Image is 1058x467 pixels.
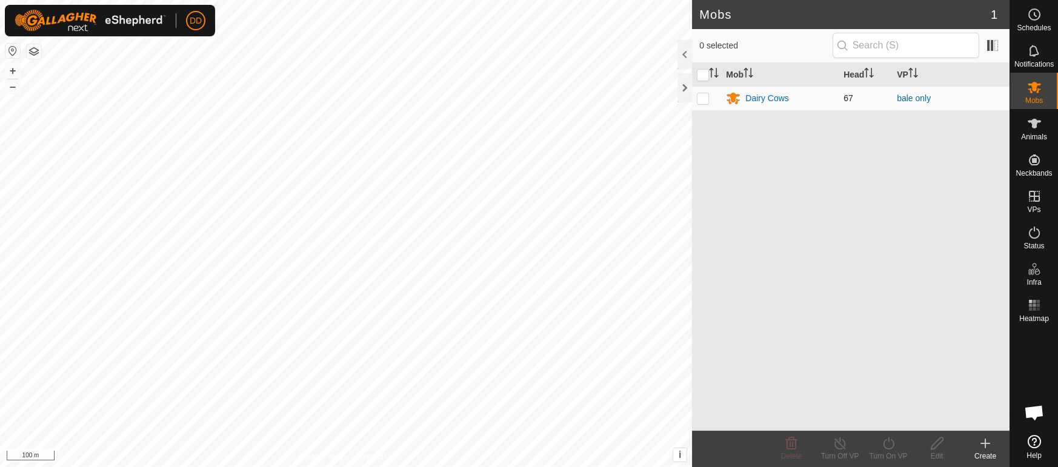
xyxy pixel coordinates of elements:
span: Help [1026,452,1042,459]
span: i [679,449,681,460]
span: Schedules [1017,24,1051,31]
div: Edit [913,451,961,462]
p-sorticon: Activate to sort [744,70,753,79]
span: VPs [1027,206,1040,213]
p-sorticon: Activate to sort [864,70,874,79]
a: Contact Us [358,451,394,462]
th: Head [839,63,892,87]
span: 1 [991,5,997,24]
th: Mob [721,63,839,87]
div: Dairy Cows [745,92,789,105]
span: Status [1023,242,1044,250]
button: i [673,448,687,462]
span: 0 selected [699,39,832,52]
a: bale only [897,93,931,103]
span: Infra [1026,279,1041,286]
div: Open chat [1016,394,1053,431]
div: Create [961,451,1010,462]
span: Animals [1021,133,1047,141]
span: Delete [781,452,802,460]
button: + [5,64,20,78]
button: Map Layers [27,44,41,59]
button: Reset Map [5,44,20,58]
span: Neckbands [1016,170,1052,177]
p-sorticon: Activate to sort [908,70,918,79]
a: Privacy Policy [298,451,344,462]
div: Turn On VP [864,451,913,462]
span: Notifications [1014,61,1054,68]
button: – [5,79,20,94]
img: Gallagher Logo [15,10,166,31]
span: DD [190,15,202,27]
span: 67 [843,93,853,103]
div: Turn Off VP [816,451,864,462]
a: Help [1010,430,1058,464]
h2: Mobs [699,7,991,22]
span: Mobs [1025,97,1043,104]
th: VP [892,63,1010,87]
p-sorticon: Activate to sort [709,70,719,79]
span: Heatmap [1019,315,1049,322]
input: Search (S) [833,33,979,58]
